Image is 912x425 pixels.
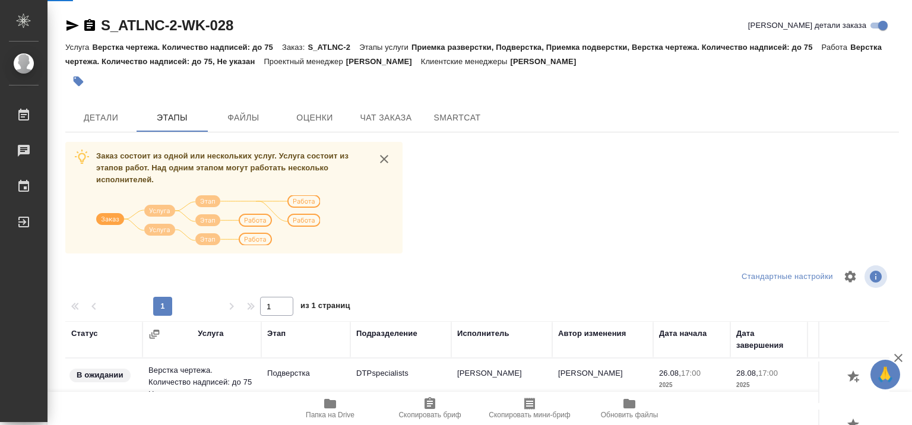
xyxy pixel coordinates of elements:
p: [PERSON_NAME] [346,57,421,66]
span: 🙏 [875,362,895,387]
td: [PERSON_NAME] [451,361,552,403]
p: Клиентские менеджеры [421,57,511,66]
button: Добавить тэг [65,68,91,94]
span: Файлы [215,110,272,125]
div: Дата завершения [736,328,802,351]
p: 2025 [659,379,724,391]
button: 🙏 [870,360,900,389]
span: [PERSON_NAME] детали заказа [748,20,866,31]
p: Работа [822,43,851,52]
div: Подразделение [356,328,417,340]
td: Верстка чертежа. Количество надписей: до 75 Не указан [142,359,261,406]
button: close [375,150,393,168]
span: Скопировать мини-бриф [489,411,570,419]
span: из 1 страниц [300,299,350,316]
div: Исполнитель [457,328,509,340]
span: Детали [72,110,129,125]
span: Обновить файлы [601,411,658,419]
p: Услуга [65,43,92,52]
td: DTPspecialists [350,361,451,403]
p: Подверстка [267,367,344,379]
button: Обновить файлы [579,392,679,425]
p: Страница А4 [813,379,879,391]
button: Скопировать ссылку для ЯМессенджера [65,18,80,33]
span: Посмотреть информацию [864,265,889,288]
p: Проектный менеджер [264,57,346,66]
button: Папка на Drive [280,392,380,425]
button: Добавить оценку [844,367,864,388]
div: Дата начала [659,328,707,340]
p: Верстка чертежа. Количество надписей: до 75 [92,43,282,52]
button: Скопировать бриф [380,392,480,425]
td: [PERSON_NAME] [552,361,653,403]
p: [PERSON_NAME] [510,57,585,66]
button: Сгруппировать [148,328,160,340]
div: Услуга [198,328,223,340]
button: Скопировать ссылку [83,18,97,33]
a: S_ATLNC-2-WK-028 [101,17,233,33]
span: Настроить таблицу [836,262,864,291]
p: 17:00 [758,369,778,378]
span: Оценки [286,110,343,125]
div: Статус [71,328,98,340]
span: Папка на Drive [306,411,354,419]
p: В ожидании [77,369,123,381]
span: Заказ состоит из одной или нескольких услуг. Услуга состоит из этапов работ. Над одним этапом мог... [96,151,349,184]
div: split button [739,268,836,286]
p: 2025 [736,379,802,391]
span: Этапы [144,110,201,125]
p: S_ATLNC-2 [308,43,359,52]
p: Приемка разверстки, Подверстка, Приемка подверстки, Верстка чертежа. Количество надписей: до 75 [411,43,822,52]
div: Этап [267,328,286,340]
span: Скопировать бриф [398,411,461,419]
p: Заказ: [282,43,308,52]
p: Этапы услуги [359,43,411,52]
p: 26.08, [659,369,681,378]
button: Скопировать мини-бриф [480,392,579,425]
p: 38 [813,367,879,379]
span: SmartCat [429,110,486,125]
p: 28.08, [736,369,758,378]
div: Автор изменения [558,328,626,340]
p: 17:00 [681,369,701,378]
span: Чат заказа [357,110,414,125]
